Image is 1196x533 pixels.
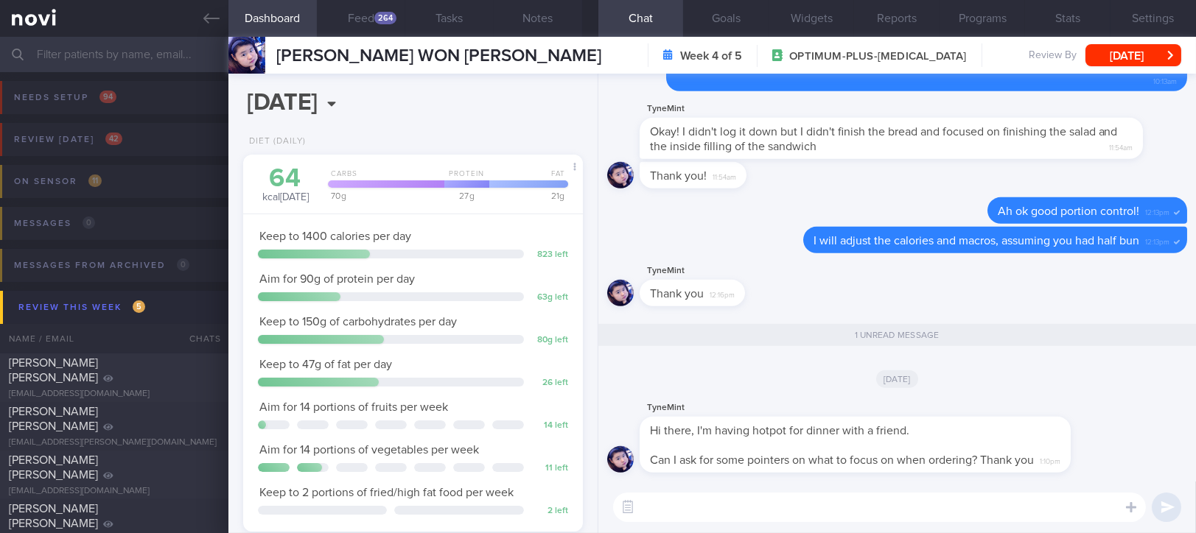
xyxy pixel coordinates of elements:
[650,170,707,182] span: Thank you!
[259,273,415,285] span: Aim for 90g of protein per day
[374,12,396,24] div: 264
[10,172,105,191] div: On sensor
[876,370,918,388] span: [DATE]
[650,288,704,300] span: Thank you
[485,191,568,200] div: 21 g
[650,126,1118,152] span: Okay! I didn't log it down but I didn't finish the bread and focused on finishing the salad and t...
[259,230,411,242] span: Keep to 1400 calories per day
[640,399,1115,417] div: TyneMint
[9,389,220,400] div: [EMAIL_ADDRESS][DOMAIN_NAME]
[1109,139,1133,153] span: 11:54am
[9,357,98,384] span: [PERSON_NAME] [PERSON_NAME]
[640,100,1187,118] div: TyneMint
[258,166,313,205] div: kcal [DATE]
[99,91,116,103] span: 94
[243,136,306,147] div: Diet (Daily)
[531,292,568,303] div: 63 g left
[531,250,568,261] div: 823 left
[259,487,514,498] span: Keep to 2 portions of fried/high fat food per week
[10,255,193,275] div: Messages from Archived
[1153,73,1177,87] span: 10:13am
[531,378,568,389] div: 26 left
[531,463,568,474] div: 11 left
[713,169,736,183] span: 11:54am
[177,258,189,271] span: 0
[88,174,102,187] span: 11
[9,486,220,497] div: [EMAIL_ADDRESS][DOMAIN_NAME]
[15,297,149,317] div: Review this week
[10,130,126,149] div: Review [DATE]
[259,316,457,328] span: Keep to 150g of carbohydrates per day
[1085,44,1181,66] button: [DATE]
[710,286,735,300] span: 12:16pm
[324,191,444,200] div: 70 g
[9,437,220,448] div: [EMAIL_ADDRESS][PERSON_NAME][DOMAIN_NAME]
[9,454,98,481] span: [PERSON_NAME] [PERSON_NAME]
[276,47,601,65] span: [PERSON_NAME] WON [PERSON_NAME]
[814,235,1139,247] span: I will adjust the calories and macros, assuming you had half bun
[105,133,122,145] span: 42
[789,49,966,64] span: OPTIMUM-PLUS-[MEDICAL_DATA]
[531,335,568,346] div: 80 g left
[680,49,742,63] strong: Week 4 of 5
[650,454,1034,466] span: Can I ask for some pointers on what to focus on when ordering? Thank you
[531,420,568,431] div: 14 left
[998,205,1139,217] span: Ah ok good portion control!
[83,216,95,229] span: 0
[1145,204,1169,218] span: 12:13pm
[640,262,789,280] div: TyneMint
[650,425,909,437] span: Hi there, I'm having hotpot for dinner with a friend.
[9,406,98,432] span: [PERSON_NAME] [PERSON_NAME]
[10,88,120,107] div: Needs setup
[169,324,228,353] div: Chats
[259,359,392,370] span: Keep to 47g of fat per day
[1029,49,1077,63] span: Review By
[259,444,479,456] span: Aim for 14 portions of vegetables per week
[440,169,489,188] div: Protein
[485,169,568,188] div: Fat
[1145,233,1169,247] span: 12:13pm
[531,506,568,517] div: 2 left
[10,213,99,233] div: Messages
[9,503,98,529] span: [PERSON_NAME] [PERSON_NAME]
[259,401,448,413] span: Aim for 14 portions of fruits per week
[324,169,444,188] div: Carbs
[133,300,145,313] span: 5
[258,166,313,191] div: 64
[440,191,489,200] div: 27 g
[1040,453,1060,467] span: 1:10pm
